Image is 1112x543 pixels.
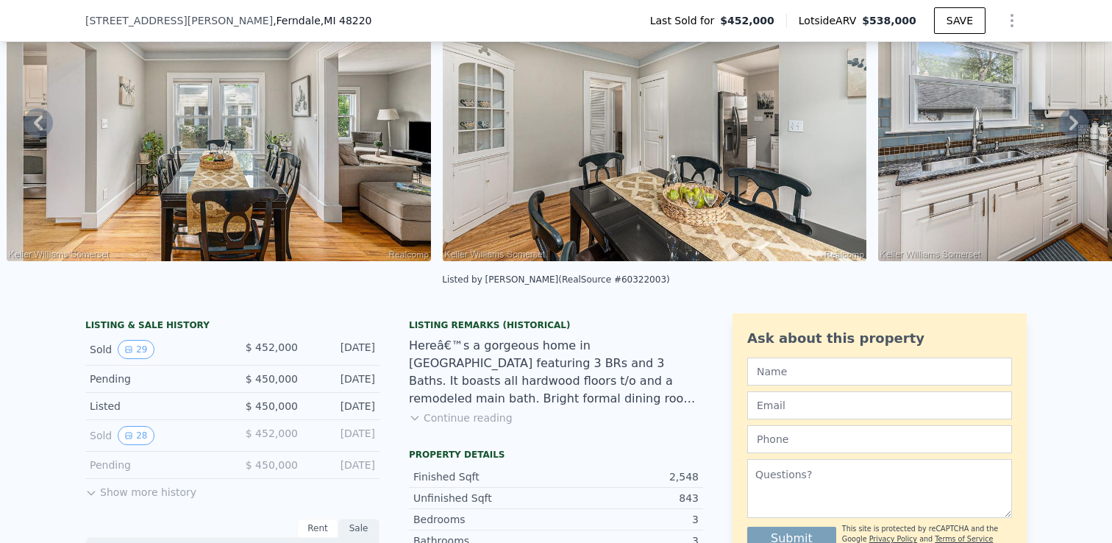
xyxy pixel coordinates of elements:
div: Finished Sqft [413,469,556,484]
div: [DATE] [310,426,375,445]
div: Listed by [PERSON_NAME] (RealSource #60322003) [442,274,669,285]
span: [STREET_ADDRESS][PERSON_NAME] [85,13,273,28]
a: Privacy Policy [869,535,917,543]
span: $ 452,000 [246,427,298,439]
button: View historical data [118,426,154,445]
button: SAVE [934,7,986,34]
a: Terms of Service [935,535,993,543]
div: Ask about this property [747,328,1012,349]
div: [DATE] [310,340,375,359]
span: Last Sold for [650,13,721,28]
button: Continue reading [409,411,513,425]
div: Rent [297,519,338,538]
span: , Ferndale [273,13,371,28]
span: $538,000 [862,15,916,26]
div: Unfinished Sqft [413,491,556,505]
div: Property details [409,449,703,461]
div: Pending [90,372,221,386]
div: 843 [556,491,699,505]
div: Listed [90,399,221,414]
div: [DATE] [310,458,375,472]
input: Email [747,391,1012,419]
span: $ 450,000 [246,459,298,471]
div: LISTING & SALE HISTORY [85,319,379,334]
button: Show more history [85,479,196,500]
div: 3 [556,512,699,527]
span: $ 450,000 [246,400,298,412]
span: $ 450,000 [246,373,298,385]
div: Sale [338,519,379,538]
span: $452,000 [720,13,774,28]
div: Pending [90,458,221,472]
div: [DATE] [310,399,375,414]
div: Bedrooms [413,512,556,527]
span: Lotside ARV [799,13,862,28]
span: , MI 48220 [321,15,372,26]
div: 2,548 [556,469,699,484]
button: Show Options [997,6,1027,35]
input: Name [747,358,1012,386]
div: Hereâ€™s a gorgeous home in [GEOGRAPHIC_DATA] featuring 3 BRs and 3 Baths. It boasts all hardwood... [409,337,703,408]
div: Sold [90,426,221,445]
div: Sold [90,340,221,359]
input: Phone [747,425,1012,453]
div: [DATE] [310,372,375,386]
div: Listing Remarks (Historical) [409,319,703,331]
button: View historical data [118,340,154,359]
span: $ 452,000 [246,341,298,353]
